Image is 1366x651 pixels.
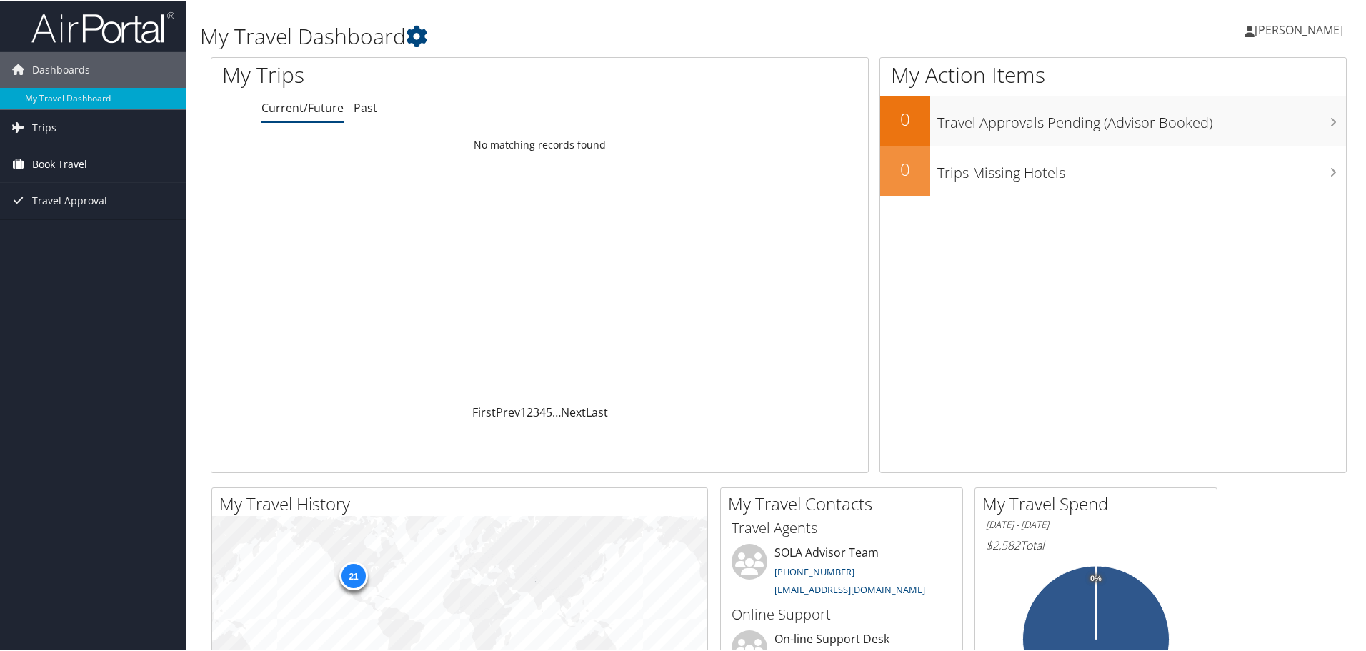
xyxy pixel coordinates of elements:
h3: Trips Missing Hotels [937,154,1346,182]
a: Current/Future [261,99,344,114]
a: [EMAIL_ADDRESS][DOMAIN_NAME] [774,582,925,595]
span: $2,582 [986,536,1020,552]
a: 2 [527,403,533,419]
h2: My Travel Spend [982,490,1217,515]
h2: My Travel Contacts [728,490,962,515]
h2: 0 [880,156,930,180]
span: [PERSON_NAME] [1255,21,1343,36]
a: Last [586,403,608,419]
a: 5 [546,403,552,419]
h6: Total [986,536,1206,552]
a: 0Travel Approvals Pending (Advisor Booked) [880,94,1346,144]
h1: My Trips [222,59,584,89]
a: Next [561,403,586,419]
a: 0Trips Missing Hotels [880,144,1346,194]
h3: Online Support [732,603,952,623]
a: Past [354,99,377,114]
div: 21 [339,560,368,589]
h3: Travel Approvals Pending (Advisor Booked) [937,104,1346,131]
a: Prev [496,403,520,419]
h1: My Action Items [880,59,1346,89]
a: 1 [520,403,527,419]
span: Trips [32,109,56,144]
span: … [552,403,561,419]
tspan: 0% [1090,573,1102,582]
a: [PHONE_NUMBER] [774,564,854,577]
h6: [DATE] - [DATE] [986,517,1206,530]
h3: Travel Agents [732,517,952,537]
span: Dashboards [32,51,90,86]
li: SOLA Advisor Team [724,542,959,601]
a: [PERSON_NAME] [1245,7,1357,50]
a: First [472,403,496,419]
h1: My Travel Dashboard [200,20,972,50]
a: 3 [533,403,539,419]
a: 4 [539,403,546,419]
span: Book Travel [32,145,87,181]
h2: My Travel History [219,490,707,515]
h2: 0 [880,106,930,130]
img: airportal-logo.png [31,9,174,43]
td: No matching records found [211,131,868,156]
span: Travel Approval [32,182,107,217]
